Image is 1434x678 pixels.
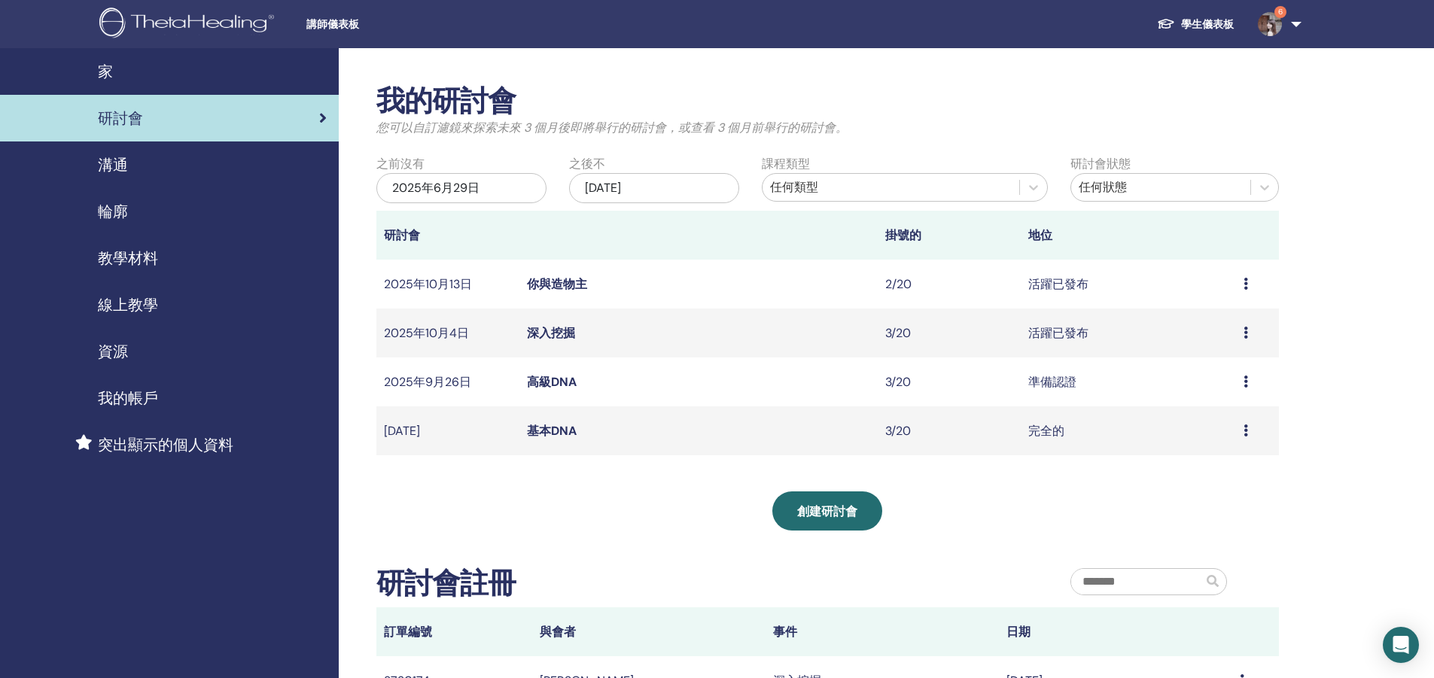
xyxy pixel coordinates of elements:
[885,423,911,439] font: 3/20
[98,202,128,221] font: 輪廓
[885,276,912,292] font: 2/20
[1383,627,1419,663] div: 開啟 Intercom Messenger
[98,435,233,455] font: 突出顯示的個人資料
[540,624,576,640] font: 與會者
[797,503,857,519] font: 創建研討會
[98,342,128,361] font: 資源
[1181,17,1234,31] font: 學生儀表板
[392,180,480,196] font: 2025年6月29日
[98,295,158,315] font: 線上教學
[384,325,469,341] font: 2025年10月4日
[1006,624,1031,640] font: 日期
[376,156,425,172] font: 之前沒有
[98,248,158,268] font: 教學材料
[762,156,810,172] font: 課程類型
[98,388,158,408] font: 我的帳戶
[773,624,797,640] font: 事件
[585,180,621,196] font: [DATE]
[1028,374,1076,390] font: 準備認證
[527,374,577,390] a: 高級DNA
[1028,325,1088,341] font: 活躍已發布
[384,227,420,243] font: 研討會
[1079,179,1127,195] font: 任何狀態
[306,18,359,30] font: 講師儀表板
[376,564,516,602] font: 研討會註冊
[885,374,911,390] font: 3/20
[384,624,432,640] font: 訂單編號
[527,325,575,341] a: 深入挖掘
[384,423,420,439] font: [DATE]
[1028,423,1064,439] font: 完全的
[527,276,587,292] a: 你與造物主
[98,62,113,81] font: 家
[1278,7,1283,17] font: 6
[772,491,882,531] a: 創建研討會
[569,156,605,172] font: 之後不
[1258,12,1282,36] img: default.jpg
[98,155,128,175] font: 溝通
[1157,17,1175,30] img: graduation-cap-white.svg
[384,276,472,292] font: 2025年10月13日
[1145,10,1246,38] a: 學生儀表板
[98,108,143,128] font: 研討會
[770,179,818,195] font: 任何類型
[99,8,279,41] img: logo.png
[1028,227,1052,243] font: 地位
[885,325,911,341] font: 3/20
[527,423,577,439] a: 基本DNA
[1070,156,1131,172] font: 研討會狀態
[376,120,848,135] font: 您可以自訂濾鏡來探索未來 3 個月後即將舉行的研討會，或查看 3 個月前舉行的研討會。
[885,227,921,243] font: 掛號的
[384,374,471,390] font: 2025年9月26日
[376,82,516,120] font: 我的研討會
[1028,276,1088,292] font: 活躍已發布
